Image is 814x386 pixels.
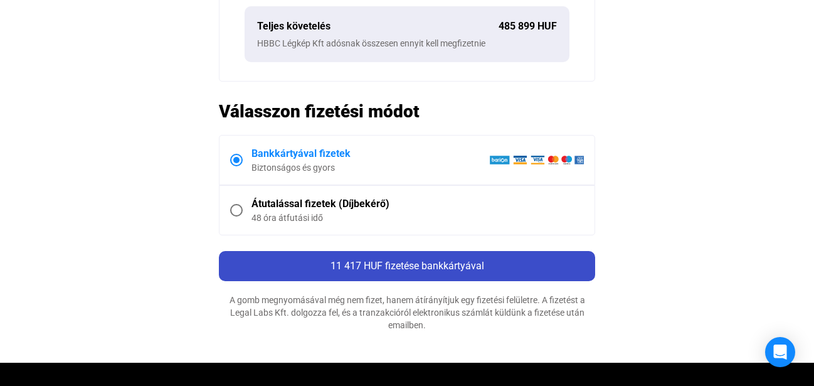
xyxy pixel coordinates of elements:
[219,294,595,331] div: A gomb megnyomásával még nem fizet, hanem átírányítjuk egy fizetési felületre. A fizetést a Legal...
[330,260,484,272] span: 11 417 HUF fizetése bankkártyával
[219,100,595,122] h2: Válasszon fizetési módot
[251,212,584,224] div: 48 óra átfutási idő
[257,37,557,50] div: HBBC Légkép Kft adósnak összesen ennyit kell megfizetnie
[251,161,489,174] div: Biztonságos és gyors
[489,155,584,165] img: barion
[219,251,595,281] button: 11 417 HUF fizetése bankkártyával
[251,196,584,212] div: Átutalással fizetek (Díjbekérő)
[257,19,499,34] div: Teljes követelés
[499,19,557,34] div: 485 899 HUF
[765,337,795,367] div: Open Intercom Messenger
[251,146,489,161] div: Bankkártyával fizetek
